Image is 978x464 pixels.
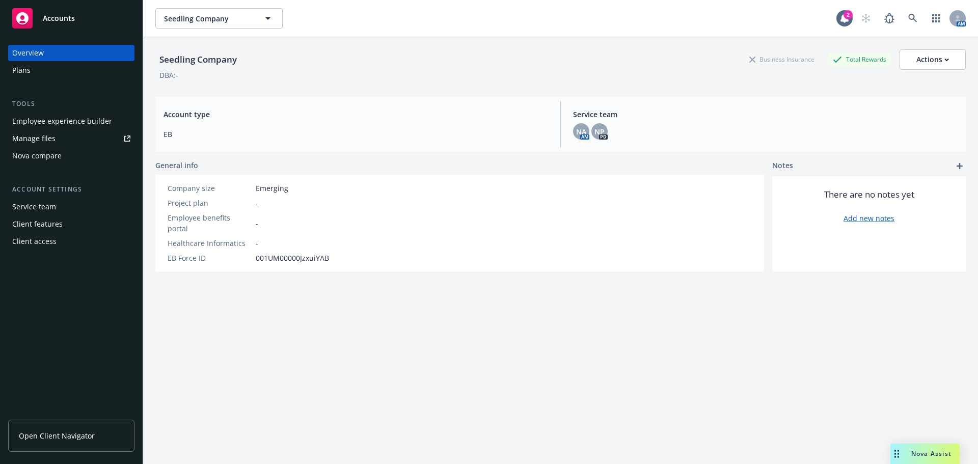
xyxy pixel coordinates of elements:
[8,62,134,78] a: Plans
[256,198,258,208] span: -
[12,216,63,232] div: Client features
[12,199,56,215] div: Service team
[8,130,134,147] a: Manage files
[890,444,960,464] button: Nova Assist
[594,126,605,137] span: NP
[844,10,853,19] div: 2
[155,160,198,171] span: General info
[12,148,62,164] div: Nova compare
[155,8,283,29] button: Seedling Company
[12,62,31,78] div: Plans
[12,130,56,147] div: Manage files
[911,449,952,458] span: Nova Assist
[256,238,258,249] span: -
[8,199,134,215] a: Service team
[43,14,75,22] span: Accounts
[903,8,923,29] a: Search
[168,238,252,249] div: Healthcare Informatics
[159,70,178,80] div: DBA: -
[8,233,134,250] a: Client access
[844,213,894,224] a: Add new notes
[168,198,252,208] div: Project plan
[155,53,241,66] div: Seedling Company
[12,233,57,250] div: Client access
[879,8,900,29] a: Report a Bug
[19,430,95,441] span: Open Client Navigator
[8,4,134,33] a: Accounts
[954,160,966,172] a: add
[926,8,946,29] a: Switch app
[256,183,288,194] span: Emerging
[12,113,112,129] div: Employee experience builder
[900,49,966,70] button: Actions
[890,444,903,464] div: Drag to move
[164,13,252,24] span: Seedling Company
[744,53,820,66] div: Business Insurance
[164,129,548,140] span: EB
[256,218,258,229] span: -
[824,188,914,201] span: There are no notes yet
[8,216,134,232] a: Client features
[772,160,793,172] span: Notes
[8,148,134,164] a: Nova compare
[8,99,134,109] div: Tools
[576,126,586,137] span: NA
[8,113,134,129] a: Employee experience builder
[168,183,252,194] div: Company size
[8,45,134,61] a: Overview
[168,253,252,263] div: EB Force ID
[12,45,44,61] div: Overview
[856,8,876,29] a: Start snowing
[8,184,134,195] div: Account settings
[168,212,252,234] div: Employee benefits portal
[573,109,958,120] span: Service team
[828,53,891,66] div: Total Rewards
[916,50,949,69] div: Actions
[256,253,329,263] span: 001UM00000JzxuiYAB
[164,109,548,120] span: Account type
